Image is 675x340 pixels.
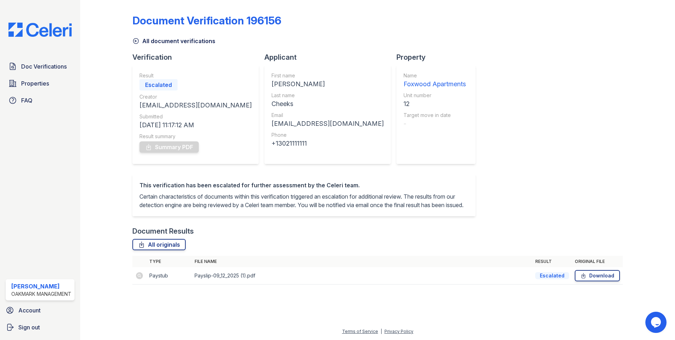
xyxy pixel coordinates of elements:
div: First name [271,72,384,79]
div: Creator [139,93,252,100]
div: Oakmark Management [11,291,71,298]
a: Privacy Policy [384,329,413,334]
div: Property [396,52,481,62]
div: [DATE] 11:17:12 AM [139,120,252,130]
a: All document verifications [132,37,215,45]
div: 12 [404,99,466,109]
a: Name Foxwood Apartments [404,72,466,89]
a: FAQ [6,93,74,107]
div: Result summary [139,133,252,140]
span: Doc Verifications [21,62,67,71]
div: [EMAIL_ADDRESS][DOMAIN_NAME] [139,100,252,110]
a: Sign out [3,320,77,334]
div: +13021111111 [271,139,384,148]
th: Result [532,256,572,267]
div: [EMAIL_ADDRESS][DOMAIN_NAME] [271,119,384,129]
th: Type [147,256,192,267]
iframe: chat widget [645,312,668,333]
a: All originals [132,239,186,250]
a: Download [575,270,620,281]
div: | [381,329,382,334]
span: Sign out [18,323,40,332]
div: Applicant [264,52,396,62]
div: Document Verification 196156 [132,14,281,27]
a: Properties [6,76,74,90]
div: Submitted [139,113,252,120]
div: Escalated [139,79,178,90]
p: Certain characteristics of documents within this verification triggered an escalation for additio... [139,192,468,209]
div: Email [271,112,384,119]
div: Target move in date [404,112,466,119]
div: This verification has been escalated for further assessment by the Celeri team. [139,181,468,189]
div: Last name [271,92,384,99]
span: FAQ [21,96,32,105]
div: Phone [271,131,384,139]
a: Account [3,303,77,317]
div: Result [139,72,252,79]
div: [PERSON_NAME] [11,282,71,291]
div: Name [404,72,466,79]
div: Cheeks [271,99,384,109]
th: File name [192,256,532,267]
td: Payslip-09_12_2025 (1).pdf [192,267,532,285]
div: Document Results [132,226,194,236]
div: Foxwood Apartments [404,79,466,89]
div: Unit number [404,92,466,99]
span: Properties [21,79,49,88]
img: CE_Logo_Blue-a8612792a0a2168367f1c8372b55b34899dd931a85d93a1a3d3e32e68fde9ad4.png [3,23,77,37]
th: Original file [572,256,623,267]
td: Paystub [147,267,192,285]
div: [PERSON_NAME] [271,79,384,89]
a: Doc Verifications [6,59,74,74]
span: Account [18,306,41,315]
div: - [404,119,466,129]
div: Escalated [535,272,569,279]
div: Verification [132,52,264,62]
a: Terms of Service [342,329,378,334]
